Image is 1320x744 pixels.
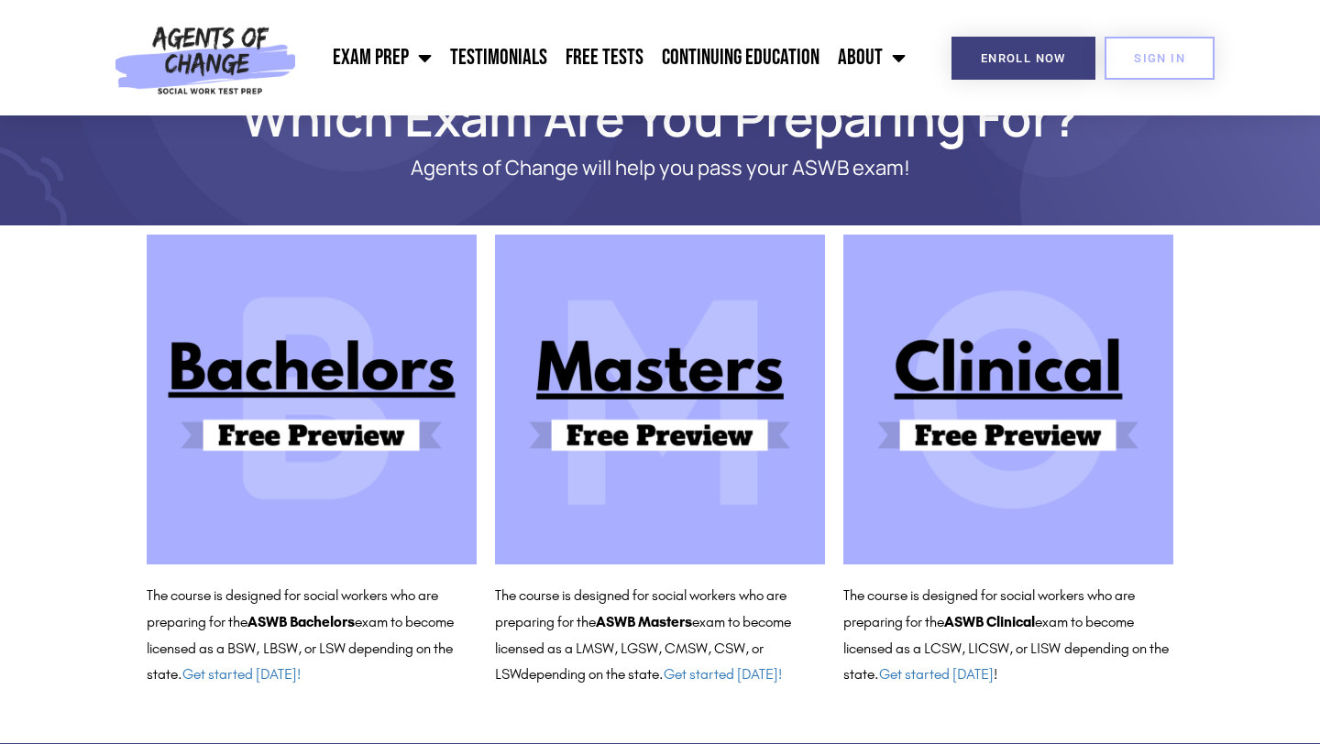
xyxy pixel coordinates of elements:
a: Free Tests [556,35,653,81]
nav: Menu [305,35,916,81]
b: ASWB Clinical [944,613,1035,630]
b: ASWB Bachelors [247,613,355,630]
a: Continuing Education [653,35,829,81]
p: The course is designed for social workers who are preparing for the exam to become licensed as a ... [147,583,477,688]
p: Agents of Change will help you pass your ASWB exam! [211,157,1109,180]
a: SIGN IN [1105,37,1215,80]
a: Testimonials [441,35,556,81]
span: SIGN IN [1134,52,1185,64]
b: ASWB Masters [596,613,692,630]
span: Enroll Now [981,52,1066,64]
a: Enroll Now [951,37,1095,80]
h1: Which Exam Are You Preparing For? [137,96,1182,138]
span: . ! [874,665,997,683]
a: Get started [DATE]! [664,665,782,683]
a: Get started [DATE]! [182,665,301,683]
a: About [829,35,915,81]
a: Get started [DATE] [879,665,994,683]
p: The course is designed for social workers who are preparing for the exam to become licensed as a ... [495,583,825,688]
span: depending on the state. [521,665,782,683]
p: The course is designed for social workers who are preparing for the exam to become licensed as a ... [843,583,1173,688]
a: Exam Prep [324,35,441,81]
